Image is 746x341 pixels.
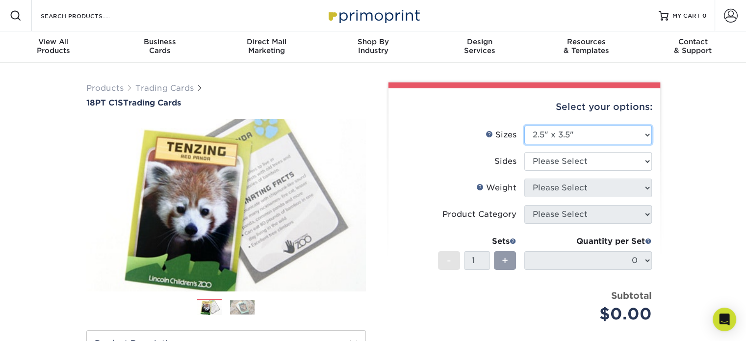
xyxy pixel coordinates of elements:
[640,37,746,55] div: & Support
[502,253,508,268] span: +
[86,98,366,107] h1: Trading Cards
[532,302,652,326] div: $0.00
[320,31,426,63] a: Shop ByIndustry
[86,108,366,302] img: 18PT C1S 01
[106,31,213,63] a: BusinessCards
[197,299,222,316] img: Trading Cards 01
[213,37,320,55] div: Marketing
[426,37,533,55] div: Services
[533,31,639,63] a: Resources& Templates
[213,31,320,63] a: Direct MailMarketing
[320,37,426,55] div: Industry
[324,5,422,26] img: Primoprint
[672,12,700,20] span: MY CART
[447,253,451,268] span: -
[230,300,255,315] img: Trading Cards 02
[320,37,426,46] span: Shop By
[611,290,652,301] strong: Subtotal
[524,236,652,247] div: Quantity per Set
[494,156,516,167] div: Sides
[86,83,124,93] a: Products
[135,83,194,93] a: Trading Cards
[106,37,213,55] div: Cards
[640,31,746,63] a: Contact& Support
[86,98,366,107] a: 18PT C1STrading Cards
[713,308,736,331] div: Open Intercom Messenger
[426,31,533,63] a: DesignServices
[533,37,639,55] div: & Templates
[533,37,639,46] span: Resources
[40,10,135,22] input: SEARCH PRODUCTS.....
[106,37,213,46] span: Business
[702,12,707,19] span: 0
[640,37,746,46] span: Contact
[86,98,123,107] span: 18PT C1S
[486,129,516,141] div: Sizes
[438,236,516,247] div: Sets
[426,37,533,46] span: Design
[442,209,516,220] div: Product Category
[396,88,652,126] div: Select your options:
[476,182,516,194] div: Weight
[213,37,320,46] span: Direct Mail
